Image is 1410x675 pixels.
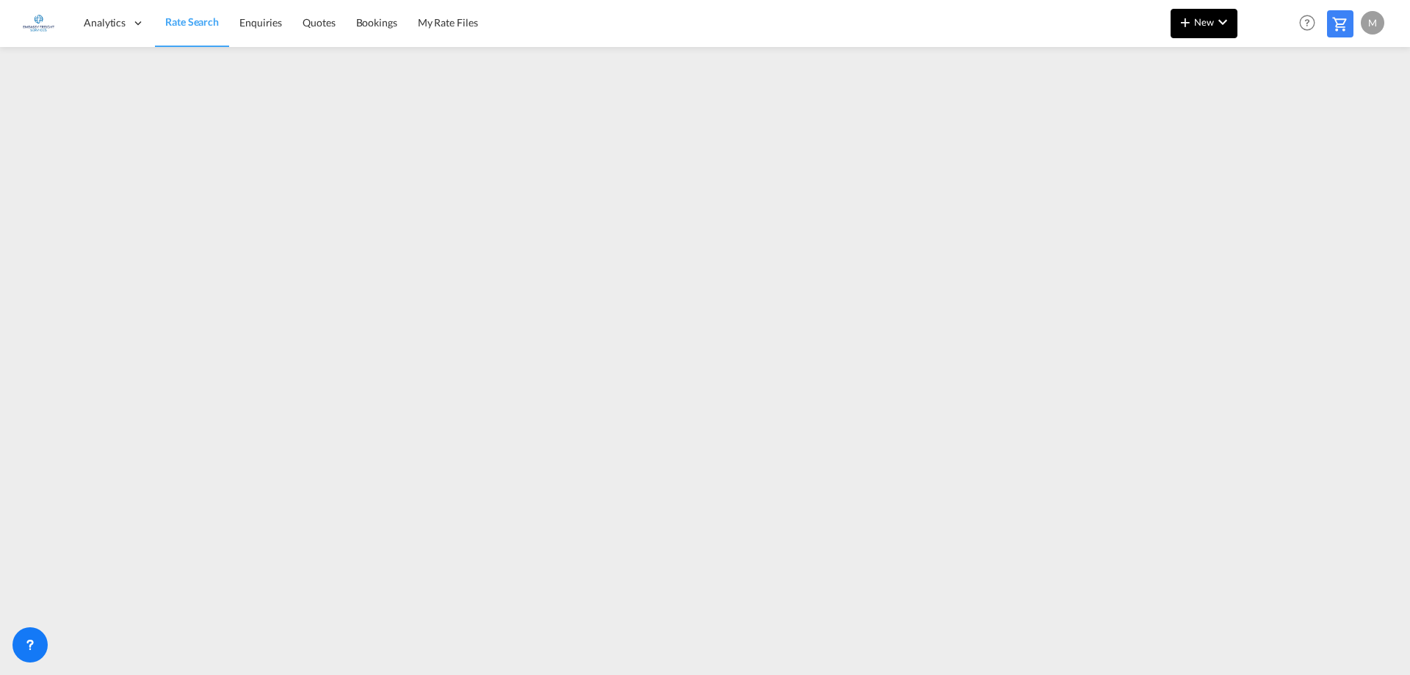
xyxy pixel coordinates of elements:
[1295,10,1327,37] div: Help
[1176,13,1194,31] md-icon: icon-plus 400-fg
[1214,13,1232,31] md-icon: icon-chevron-down
[1361,11,1384,35] div: M
[239,16,282,29] span: Enquiries
[356,16,397,29] span: Bookings
[165,15,219,28] span: Rate Search
[1176,16,1232,28] span: New
[1171,9,1237,38] button: icon-plus 400-fgNewicon-chevron-down
[1295,10,1320,35] span: Help
[418,16,478,29] span: My Rate Files
[303,16,335,29] span: Quotes
[84,15,126,30] span: Analytics
[22,7,55,40] img: 6a2c35f0b7c411ef99d84d375d6e7407.jpg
